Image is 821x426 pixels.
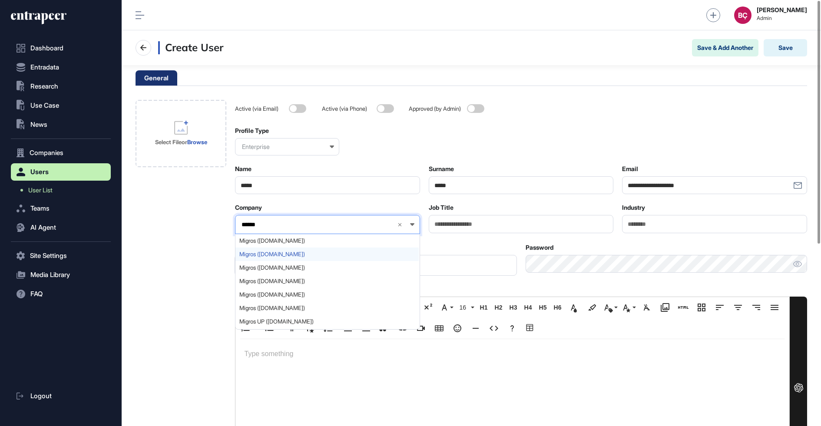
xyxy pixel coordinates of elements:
button: Inline Class [602,299,619,316]
label: Job Title [429,204,454,211]
button: H2 [492,299,505,316]
button: Responsive Layout [693,299,710,316]
span: Migros ([DOMAIN_NAME]) [239,238,415,244]
label: Email [622,165,638,172]
span: Migros ([DOMAIN_NAME]) [239,264,415,271]
label: Company [235,204,262,211]
span: H5 [536,304,549,311]
span: Migros ([DOMAIN_NAME]) [239,251,415,258]
label: Industry [622,204,645,211]
span: 16 [457,304,470,311]
span: H2 [492,304,505,311]
button: Emoticons [449,320,466,337]
button: 16 [456,299,475,316]
span: Research [30,83,58,90]
span: Migros ([DOMAIN_NAME]) [239,278,415,284]
a: Dashboard [11,40,111,57]
span: News [30,121,47,128]
button: FAQ [11,285,111,303]
span: H1 [477,304,490,311]
span: H3 [507,304,520,311]
a: Logout [11,387,111,405]
a: Browse [187,139,207,145]
label: Password [526,244,553,251]
span: Active (via Email) [235,106,285,112]
button: Site Settings [11,247,111,264]
strong: [PERSON_NAME] [757,7,807,13]
span: Admin [757,15,807,21]
button: Insert Horizontal Line [467,320,484,337]
span: Teams [30,205,50,212]
button: Media Library [11,266,111,284]
label: Surname [429,165,454,172]
button: H1 [477,299,490,316]
button: Use Case [11,97,111,114]
button: Align Justify [766,299,783,316]
button: Insert Table [431,320,447,337]
span: User List [28,187,53,194]
button: Text Color [566,299,582,316]
div: or [155,138,207,146]
span: Entradata [30,64,59,71]
button: Inline Style [620,299,637,316]
button: Align Center [730,299,746,316]
button: Align Left [712,299,728,316]
span: Migros ([DOMAIN_NAME]) [239,291,415,298]
button: Help (⌘/) [504,320,520,337]
button: Media Library [657,299,673,316]
span: H4 [521,304,534,311]
button: Clear Formatting [639,299,655,316]
label: Profile Type [235,127,269,134]
span: Use Case [30,102,59,109]
button: Add HTML [675,299,692,316]
a: User List [15,182,111,198]
div: Profile Image [136,100,226,167]
span: Media Library [30,271,70,278]
label: Name [235,165,252,172]
span: Dashboard [30,45,63,52]
button: Research [11,78,111,95]
button: BÇ [734,7,751,24]
button: AI Agent [11,219,111,236]
button: H4 [521,299,534,316]
div: Select FileorBrowse [136,100,226,167]
span: Site Settings [30,252,67,259]
span: Users [30,168,49,175]
span: Logout [30,393,52,400]
span: H6 [551,304,564,311]
li: General [136,70,177,86]
button: Users [11,163,111,181]
span: FAQ [30,291,43,297]
span: AI Agent [30,224,56,231]
strong: Select File [155,139,182,145]
button: Save [764,39,807,56]
button: Entradata [11,59,111,76]
button: Table Builder [522,320,539,337]
button: H6 [551,299,564,316]
span: Migros ([DOMAIN_NAME]) [239,305,415,311]
button: News [11,116,111,133]
button: H3 [507,299,520,316]
span: Active (via Phone) [322,106,373,112]
button: Save & Add Another [692,39,758,56]
button: Superscript [420,299,436,316]
button: Companies [11,144,111,162]
span: Approved (by Admin) [409,106,463,112]
button: Background Color [584,299,600,316]
button: Code View [486,320,502,337]
button: Font Family [438,299,454,316]
button: H5 [536,299,549,316]
button: Insert Video [413,320,429,337]
span: Companies [30,149,63,156]
button: Align Right [748,299,765,316]
span: Migros UP ([DOMAIN_NAME]) [239,318,415,325]
h3: Create User [158,41,223,54]
button: Teams [11,200,111,217]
